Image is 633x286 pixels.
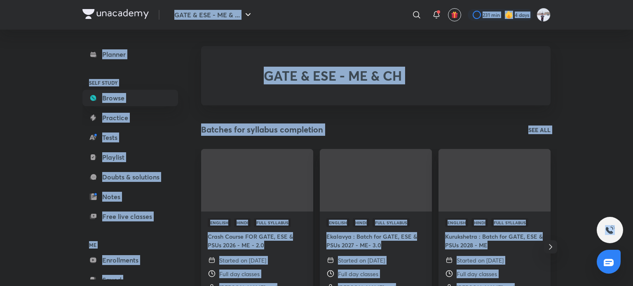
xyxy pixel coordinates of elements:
img: streak [505,11,513,19]
h4: Crash Course FOR GATE, ESE & PSUs 2026 - ME - 2.0 [208,232,307,249]
span: Hindi [353,218,369,227]
a: Browse [82,90,178,106]
p: Full day classes [457,270,497,278]
h6: ME [82,238,178,252]
span: Hindi [471,218,488,227]
img: Thumbnail [200,148,314,212]
span: Full Syllabus [491,218,528,227]
a: Company Logo [82,9,149,21]
h6: SELF STUDY [82,76,178,90]
a: Enrollments [82,252,178,268]
a: Tests [82,129,178,146]
span: English [445,218,468,227]
p: Started on [DATE] [457,256,504,265]
button: GATE & ESE - ME & ... [169,7,258,23]
a: Playlist [82,149,178,165]
a: Free live classes [82,208,178,225]
img: Nikhil [537,8,551,22]
span: English [208,218,231,227]
span: Full Syllabus [373,218,410,227]
a: Notes [82,188,178,205]
p: Started on [DATE] [219,256,266,265]
img: Thumbnail [437,148,551,212]
h4: Ekalavya : Batch for GATE, ESE & PSUs 2027 - ME- 3.0 [326,232,425,249]
span: Full Syllabus [254,218,291,227]
a: Practice [82,109,178,126]
p: Full day classes [338,270,378,278]
img: avatar [451,11,458,19]
img: Company Logo [82,9,149,19]
h2: Batches for syllabus completion [201,123,323,136]
p: Full day classes [219,270,260,278]
img: ttu [605,225,615,235]
a: SEE ALL [528,126,551,134]
p: Started on [DATE] [338,256,385,265]
a: Planner [82,46,178,63]
span: English [326,218,349,227]
span: Hindi [234,218,251,227]
button: avatar [448,8,461,21]
h4: Kurukshetra : Batch for GATE, ESE & PSUs 2028 - ME [445,232,544,249]
h2: GATE & ESE - ME & CH [264,68,402,84]
a: Doubts & solutions [82,169,178,185]
img: GATE & ESE - ME & CH [221,63,247,89]
img: Thumbnail [319,148,433,212]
